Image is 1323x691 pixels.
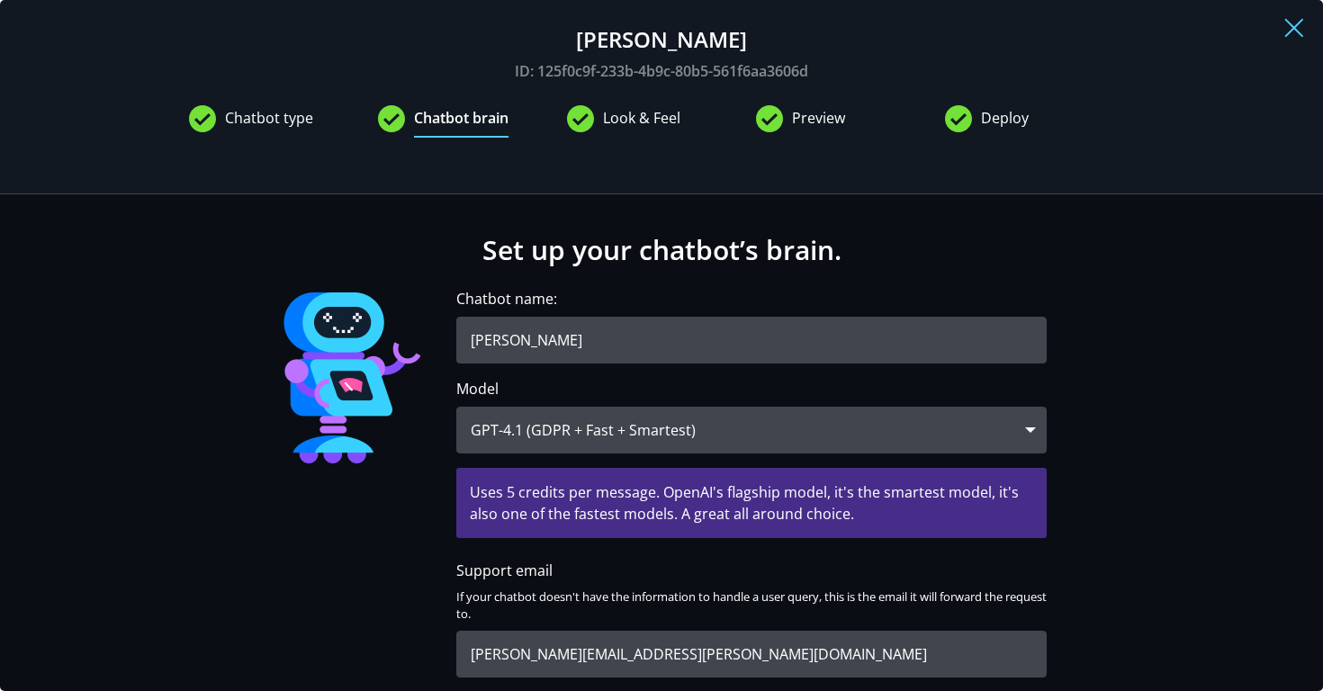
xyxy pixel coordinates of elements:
[981,107,1029,138] span: Deploy
[456,468,1047,538] div: Uses 5 credits per message. OpenAI's flagship model, it's the smartest model, it's also one of th...
[756,103,945,166] k-stage-header: Preview
[945,103,1134,166] k-stage-header: Deploy
[225,107,313,138] span: Chatbot type
[567,103,756,166] k-stage-header: Look & Feel
[456,631,1047,678] input: support@your-company-name.com
[456,288,557,310] label: Chatbot name:
[456,588,1047,624] p: If your chatbot doesn't have the information to handle a user query, this is the email it will fo...
[603,107,680,138] span: Look & Feel
[414,107,508,138] span: Chatbot brain
[792,107,845,138] span: Preview
[456,560,553,581] label: Support email
[189,103,378,166] k-stage-header: Chatbot type
[78,60,1245,82] p: ID: 125f0c9f-233b-4b9c-80b5-561f6aa3606d
[276,234,1047,266] h1: Set up your chatbot’s brain.
[378,103,567,166] k-stage-header: Chatbot brain
[456,407,1047,453] div: GPT-4.1 (GDPR + Fast + Smartest)
[276,288,456,468] img: Knowledge Base Q&A
[78,27,1245,53] h2: [PERSON_NAME]
[1284,18,1303,38] img: close modal
[456,378,499,399] label: Model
